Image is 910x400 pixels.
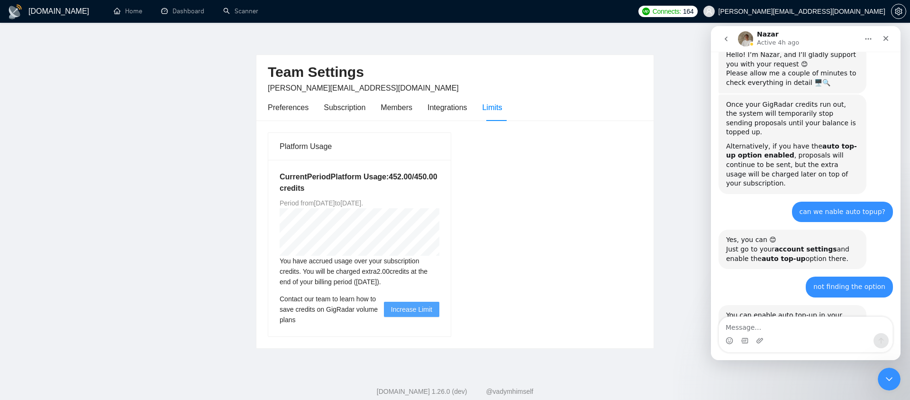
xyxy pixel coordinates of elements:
[653,6,681,17] span: Connects:
[8,291,182,307] textarea: Message…
[377,388,467,395] a: [DOMAIN_NAME] 1.26.0 (dev)
[486,388,533,395] a: @vadymhimself
[161,7,204,15] a: dashboardDashboard
[642,8,650,15] img: upwork-logo.png
[280,256,439,287] div: You have accrued usage over your subscription credits. You will be charged extra 2.00 credits at ...
[384,302,439,317] button: Increase Limit
[891,4,906,19] button: setting
[891,8,906,15] a: setting
[706,8,712,15] span: user
[8,279,155,318] div: You can enable auto top-up in your settings - just go to the Limits section and review the option...
[223,7,258,15] a: searchScanner
[8,279,182,339] div: Nazar says…
[163,307,178,322] button: Send a message…
[268,102,309,113] div: Preferences
[114,7,142,15] a: homeHome
[878,368,901,391] iframe: Intercom live chat
[280,171,439,194] h5: Current Period Platform Usage: 452.00 / 450.00 credits
[280,199,363,207] span: Period from [DATE] to [DATE] .
[428,102,467,113] div: Integrations
[391,304,432,315] span: Increase Limit
[280,133,439,160] div: Platform Usage
[381,102,412,113] div: Members
[45,311,53,318] button: Upload attachment
[15,311,22,318] button: Emoji picker
[268,63,642,82] h2: Team Settings
[30,311,37,318] button: Gif picker
[683,6,693,17] span: 164
[268,84,459,92] span: [PERSON_NAME][EMAIL_ADDRESS][DOMAIN_NAME]
[15,285,148,313] div: You can enable auto top-up in your settings - just go to the Limits section and review the option...
[892,8,906,15] span: setting
[482,102,502,113] div: Limits
[324,102,365,113] div: Subscription
[711,26,901,360] iframe: To enrich screen reader interactions, please activate Accessibility in Grammarly extension settings
[8,4,23,19] img: logo
[280,294,384,325] span: Contact our team to learn how to save credits on GigRadar volume plans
